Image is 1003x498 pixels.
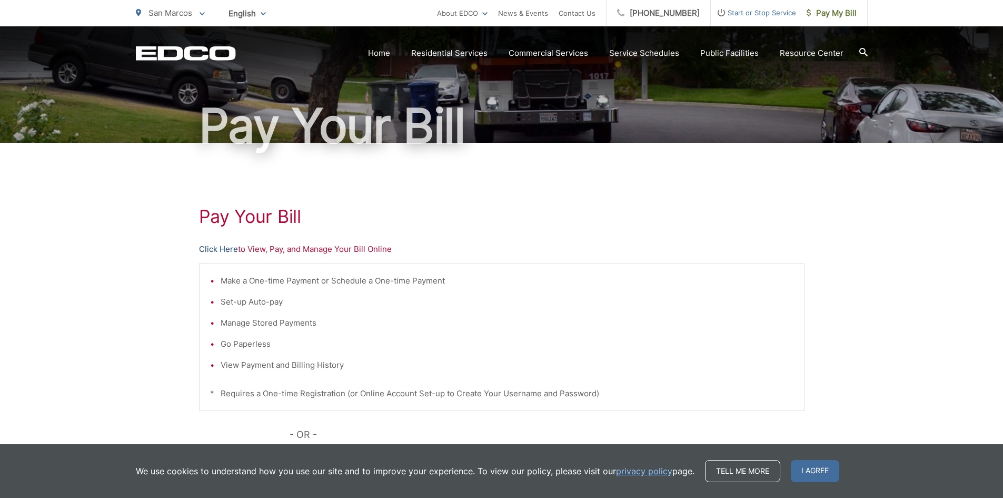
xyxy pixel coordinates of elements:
[221,338,793,350] li: Go Paperless
[210,387,793,400] p: * Requires a One-time Registration (or Online Account Set-up to Create Your Username and Password)
[509,47,588,60] a: Commercial Services
[290,427,805,443] p: - OR -
[136,100,868,152] h1: Pay Your Bill
[700,47,759,60] a: Public Facilities
[609,47,679,60] a: Service Schedules
[559,7,595,19] a: Contact Us
[221,359,793,372] li: View Payment and Billing History
[148,8,192,18] span: San Marcos
[616,465,672,477] a: privacy policy
[807,7,857,19] span: Pay My Bill
[199,243,238,256] a: Click Here
[368,47,390,60] a: Home
[780,47,843,60] a: Resource Center
[199,206,805,227] h1: Pay Your Bill
[498,7,548,19] a: News & Events
[705,460,780,482] a: Tell me more
[221,275,793,287] li: Make a One-time Payment or Schedule a One-time Payment
[221,296,793,308] li: Set-up Auto-pay
[411,47,488,60] a: Residential Services
[221,317,793,329] li: Manage Stored Payments
[437,7,488,19] a: About EDCO
[199,243,805,256] p: to View, Pay, and Manage Your Bill Online
[136,465,694,477] p: We use cookies to understand how you use our site and to improve your experience. To view our pol...
[791,460,839,482] span: I agree
[221,4,274,23] span: English
[136,46,236,61] a: EDCD logo. Return to the homepage.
